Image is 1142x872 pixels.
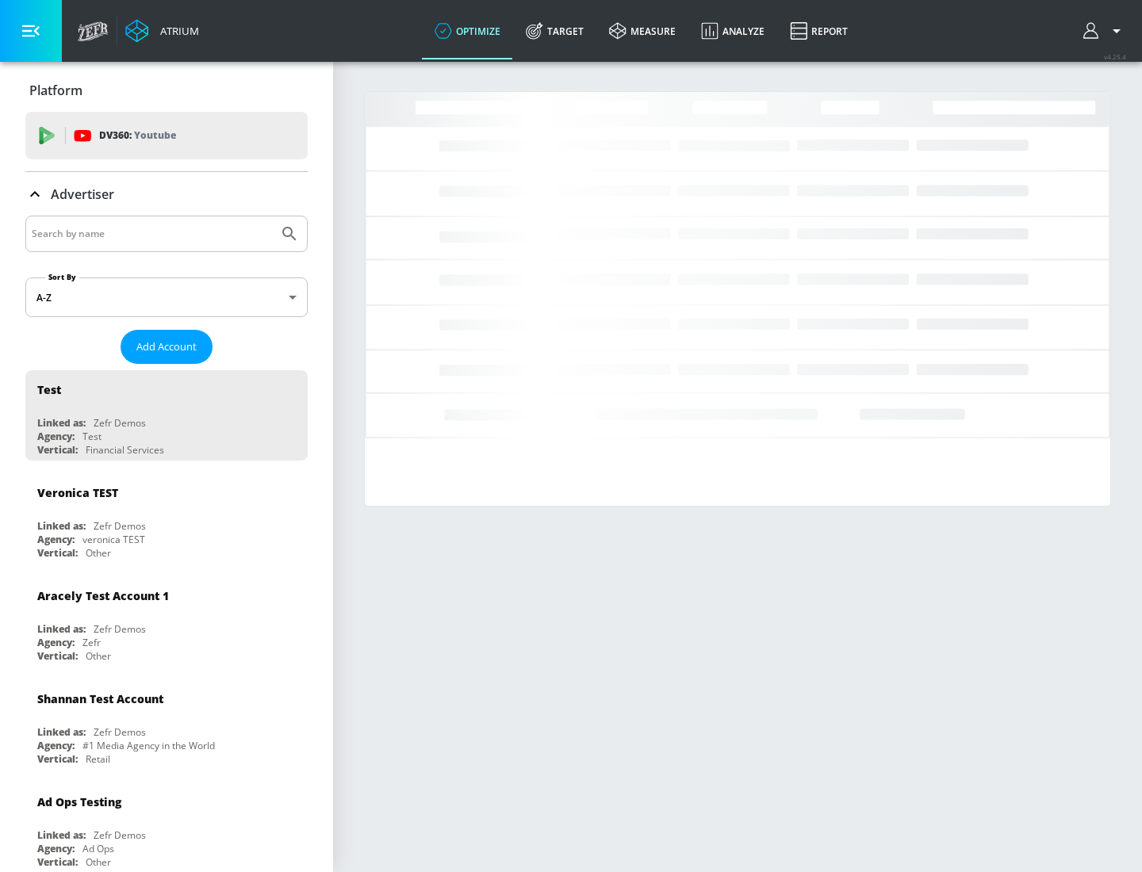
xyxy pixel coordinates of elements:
[25,679,308,770] div: Shannan Test AccountLinked as:Zefr DemosAgency:#1 Media Agency in the WorldVertical:Retail
[596,2,688,59] a: measure
[37,533,75,546] div: Agency:
[37,416,86,430] div: Linked as:
[136,338,197,356] span: Add Account
[37,622,86,636] div: Linked as:
[25,473,308,564] div: Veronica TESTLinked as:Zefr DemosAgency:veronica TESTVertical:Other
[37,430,75,443] div: Agency:
[25,112,308,159] div: DV360: Youtube
[37,636,75,649] div: Agency:
[25,576,308,667] div: Aracely Test Account 1Linked as:Zefr DemosAgency:ZefrVertical:Other
[25,370,308,461] div: TestLinked as:Zefr DemosAgency:TestVertical:Financial Services
[45,272,79,282] label: Sort By
[125,19,199,43] a: Atrium
[86,546,111,560] div: Other
[86,649,111,663] div: Other
[37,725,86,739] div: Linked as:
[51,185,114,203] p: Advertiser
[37,382,61,397] div: Test
[37,443,78,457] div: Vertical:
[154,24,199,38] div: Atrium
[94,622,146,636] div: Zefr Demos
[86,752,110,766] div: Retail
[25,277,308,317] div: A-Z
[94,828,146,842] div: Zefr Demos
[82,636,101,649] div: Zefr
[94,725,146,739] div: Zefr Demos
[82,430,102,443] div: Test
[25,172,308,216] div: Advertiser
[121,330,213,364] button: Add Account
[37,519,86,533] div: Linked as:
[777,2,860,59] a: Report
[422,2,513,59] a: optimize
[32,224,272,244] input: Search by name
[134,127,176,143] p: Youtube
[513,2,596,59] a: Target
[37,794,121,809] div: Ad Ops Testing
[37,855,78,869] div: Vertical:
[86,855,111,869] div: Other
[37,546,78,560] div: Vertical:
[37,828,86,842] div: Linked as:
[86,443,164,457] div: Financial Services
[94,519,146,533] div: Zefr Demos
[25,68,308,113] div: Platform
[99,127,176,144] p: DV360:
[82,842,114,855] div: Ad Ops
[37,588,169,603] div: Aracely Test Account 1
[82,739,215,752] div: #1 Media Agency in the World
[37,691,163,706] div: Shannan Test Account
[37,649,78,663] div: Vertical:
[37,485,118,500] div: Veronica TEST
[1104,52,1126,61] span: v 4.25.4
[37,739,75,752] div: Agency:
[37,752,78,766] div: Vertical:
[37,842,75,855] div: Agency:
[94,416,146,430] div: Zefr Demos
[82,533,145,546] div: veronica TEST
[29,82,82,99] p: Platform
[688,2,777,59] a: Analyze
